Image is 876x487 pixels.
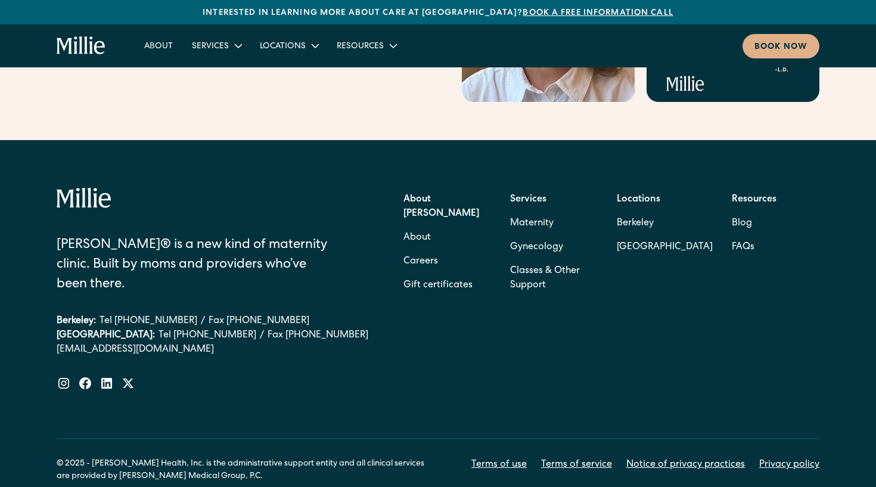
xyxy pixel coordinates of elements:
[732,235,754,259] a: FAQs
[327,36,405,55] div: Resources
[209,314,309,328] a: Fax [PHONE_NUMBER]
[135,36,182,55] a: About
[201,314,205,328] div: /
[510,195,546,204] strong: Services
[617,212,713,235] a: Berkeley
[759,458,819,472] a: Privacy policy
[743,34,819,58] a: Book now
[510,212,554,235] a: Maternity
[159,328,256,343] a: Tel [PHONE_NUMBER]
[268,328,368,343] a: Fax [PHONE_NUMBER]
[510,259,598,297] a: Classes & Other Support
[617,195,660,204] strong: Locations
[510,235,563,259] a: Gynecology
[403,274,473,297] a: Gift certificates
[260,328,264,343] div: /
[403,226,431,250] a: About
[403,195,479,219] strong: About [PERSON_NAME]
[337,41,384,53] div: Resources
[192,41,229,53] div: Services
[732,195,776,204] strong: Resources
[57,328,155,343] div: [GEOGRAPHIC_DATA]:
[250,36,327,55] div: Locations
[57,314,96,328] div: Berkeley:
[57,36,106,55] a: home
[57,343,368,357] a: [EMAIL_ADDRESS][DOMAIN_NAME]
[523,9,673,17] a: Book a free information call
[732,212,752,235] a: Blog
[100,314,197,328] a: Tel [PHONE_NUMBER]
[57,458,438,483] div: © 2025 - [PERSON_NAME] Health, Inc. is the administrative support entity and all clinical service...
[182,36,250,55] div: Services
[260,41,306,53] div: Locations
[403,250,438,274] a: Careers
[471,458,527,472] a: Terms of use
[617,235,713,259] a: [GEOGRAPHIC_DATA]
[541,458,612,472] a: Terms of service
[626,458,745,472] a: Notice of privacy practices
[57,236,337,295] div: [PERSON_NAME]® is a new kind of maternity clinic. Built by moms and providers who’ve been there.
[754,41,807,54] div: Book now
